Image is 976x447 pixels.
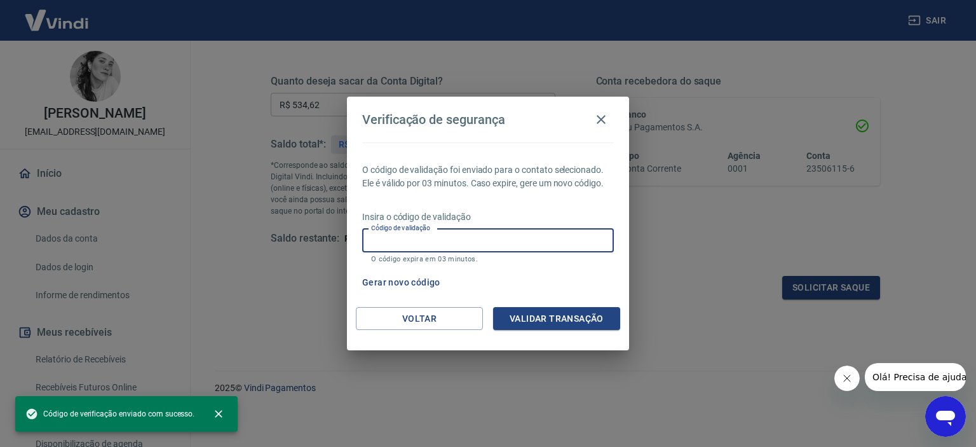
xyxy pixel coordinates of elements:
[362,210,614,224] p: Insira o código de validação
[25,408,194,420] span: Código de verificação enviado com sucesso.
[356,307,483,331] button: Voltar
[205,400,233,428] button: close
[865,363,966,391] iframe: Mensagem da empresa
[834,366,860,391] iframe: Fechar mensagem
[371,223,430,233] label: Código de validação
[925,396,966,437] iframe: Botão para abrir a janela de mensagens
[362,112,505,127] h4: Verificação de segurança
[8,9,107,19] span: Olá! Precisa de ajuda?
[362,163,614,190] p: O código de validação foi enviado para o contato selecionado. Ele é válido por 03 minutos. Caso e...
[357,271,445,294] button: Gerar novo código
[371,255,605,263] p: O código expira em 03 minutos.
[493,307,620,331] button: Validar transação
